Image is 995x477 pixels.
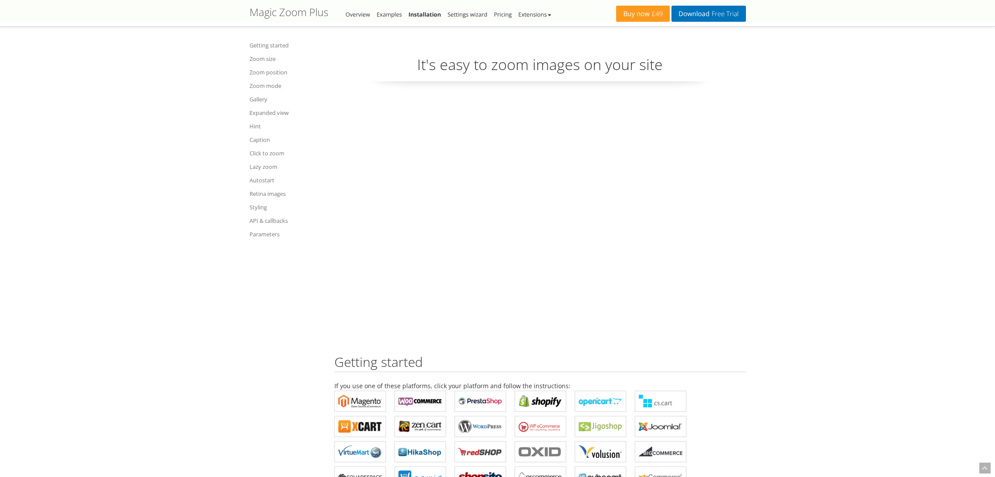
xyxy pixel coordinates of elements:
b: Magic Zoom Plus for Shopify [519,395,562,408]
b: Magic Zoom Plus for OpenCart [579,395,622,408]
a: Magic Zoom Plus for Magento [334,391,386,412]
span: Free Trial [709,10,739,17]
b: Magic Zoom Plus for CS-Cart [639,395,682,408]
a: Magic Zoom Plus for X-Cart [334,416,386,437]
a: Magic Zoom Plus for Joomla [635,416,686,437]
span: £49 [650,10,663,17]
a: Settings wizard [448,10,488,18]
a: Buy now£49 [616,6,670,22]
b: Magic Zoom Plus for HikaShop [398,445,442,458]
a: Examples [377,10,402,18]
b: Magic Zoom Plus for Magento [338,395,382,408]
a: Gallery [250,94,324,104]
a: DownloadFree Trial [671,6,745,22]
a: Magic Zoom Plus for Zen Cart [395,416,446,437]
a: Magic Zoom Plus for CS-Cart [635,391,686,412]
a: Magic Zoom Plus for Jigoshop [575,416,626,437]
a: Zoom size [250,54,324,64]
h2: Getting started [334,355,746,372]
b: Magic Zoom Plus for Bigcommerce [639,445,682,458]
b: Magic Zoom Plus for Jigoshop [579,420,622,433]
a: Styling [250,202,324,212]
a: Magic Zoom Plus for OXID [515,441,566,462]
a: Magic Zoom Plus for PrestaShop [455,391,506,412]
b: Magic Zoom Plus for Volusion [579,445,622,458]
a: Zoom mode [250,81,324,91]
b: Magic Zoom Plus for Zen Cart [398,420,442,433]
a: Magic Zoom Plus for OpenCart [575,391,626,412]
a: Magic Zoom Plus for VirtueMart [334,441,386,462]
a: Magic Zoom Plus for Bigcommerce [635,441,686,462]
b: Magic Zoom Plus for WooCommerce [398,395,442,408]
a: Magic Zoom Plus for HikaShop [395,441,446,462]
a: Magic Zoom Plus for Shopify [515,391,566,412]
a: Autostart [250,175,324,185]
a: Lazy zoom [250,161,324,172]
a: Magic Zoom Plus for Volusion [575,441,626,462]
a: Magic Zoom Plus for WooCommerce [395,391,446,412]
h1: Magic Zoom Plus [250,7,328,18]
b: Magic Zoom Plus for WordPress [459,420,502,433]
b: Magic Zoom Plus for Joomla [639,420,682,433]
a: Magic Zoom Plus for WordPress [455,416,506,437]
a: Installation [408,10,441,18]
a: Parameters [250,229,324,239]
a: Zoom position [250,67,324,77]
b: Magic Zoom Plus for WP e-Commerce [519,420,562,433]
a: Hint [250,121,324,131]
p: It's easy to zoom images on your site [334,54,746,82]
b: Magic Zoom Plus for PrestaShop [459,395,502,408]
a: Click to zoom [250,148,324,158]
b: Magic Zoom Plus for X-Cart [338,420,382,433]
a: Magic Zoom Plus for WP e-Commerce [515,416,566,437]
b: Magic Zoom Plus for redSHOP [459,445,502,458]
a: Retina images [250,188,324,199]
a: Magic Zoom Plus for redSHOP [455,441,506,462]
b: Magic Zoom Plus for VirtueMart [338,445,382,458]
a: Extensions [518,10,551,18]
a: API & callbacks [250,215,324,226]
a: Expanded view [250,107,324,118]
a: Caption [250,134,324,145]
a: Getting started [250,40,324,50]
a: Overview [346,10,370,18]
a: Pricing [494,10,512,18]
b: Magic Zoom Plus for OXID [519,445,562,458]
